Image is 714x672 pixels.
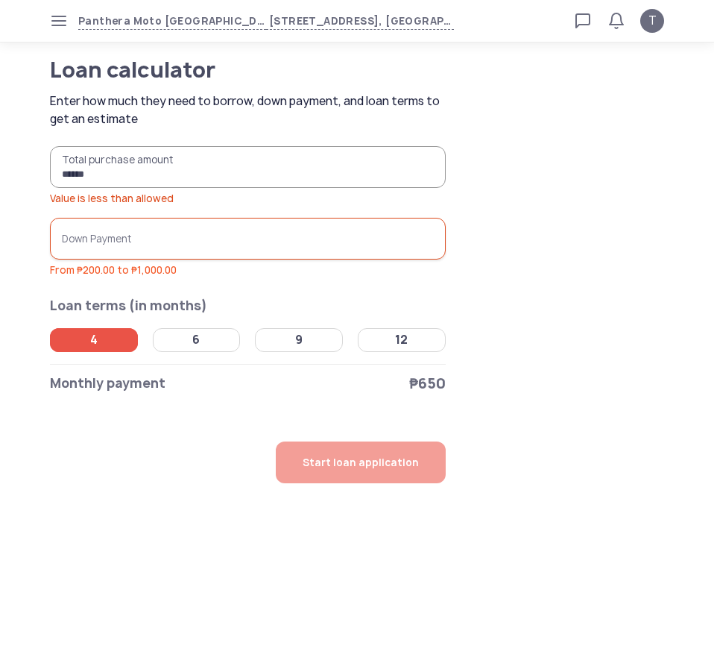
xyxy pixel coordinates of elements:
[266,13,454,30] span: [STREET_ADDRESS], [GEOGRAPHIC_DATA] ([GEOGRAPHIC_DATA]), [GEOGRAPHIC_DATA], [GEOGRAPHIC_DATA]
[78,13,266,30] span: Panthera Moto [GEOGRAPHIC_DATA]
[648,12,657,30] span: T
[50,218,446,260] input: Down PaymentFrom ₱200.00 to ₱1,000.00
[295,333,303,348] div: 9
[50,92,449,128] span: Enter how much they need to borrow, down payment, and loan terms to get an estimate
[192,333,200,348] div: 6
[395,333,408,348] div: 12
[50,295,446,316] h2: Loan terms (in months)
[90,333,98,348] div: 4
[50,373,165,394] span: Monthly payment
[640,9,664,33] button: T
[50,146,446,188] input: Total purchase amountValue is less than allowed
[50,191,446,206] div: Value is less than allowed
[276,442,446,483] button: Start loan application
[50,263,446,277] p: From ₱200.00 to ₱1,000.00
[409,373,446,394] span: ₱650
[50,60,396,81] h1: Loan calculator
[78,13,454,30] button: Panthera Moto [GEOGRAPHIC_DATA][STREET_ADDRESS], [GEOGRAPHIC_DATA] ([GEOGRAPHIC_DATA]), [GEOGRAPH...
